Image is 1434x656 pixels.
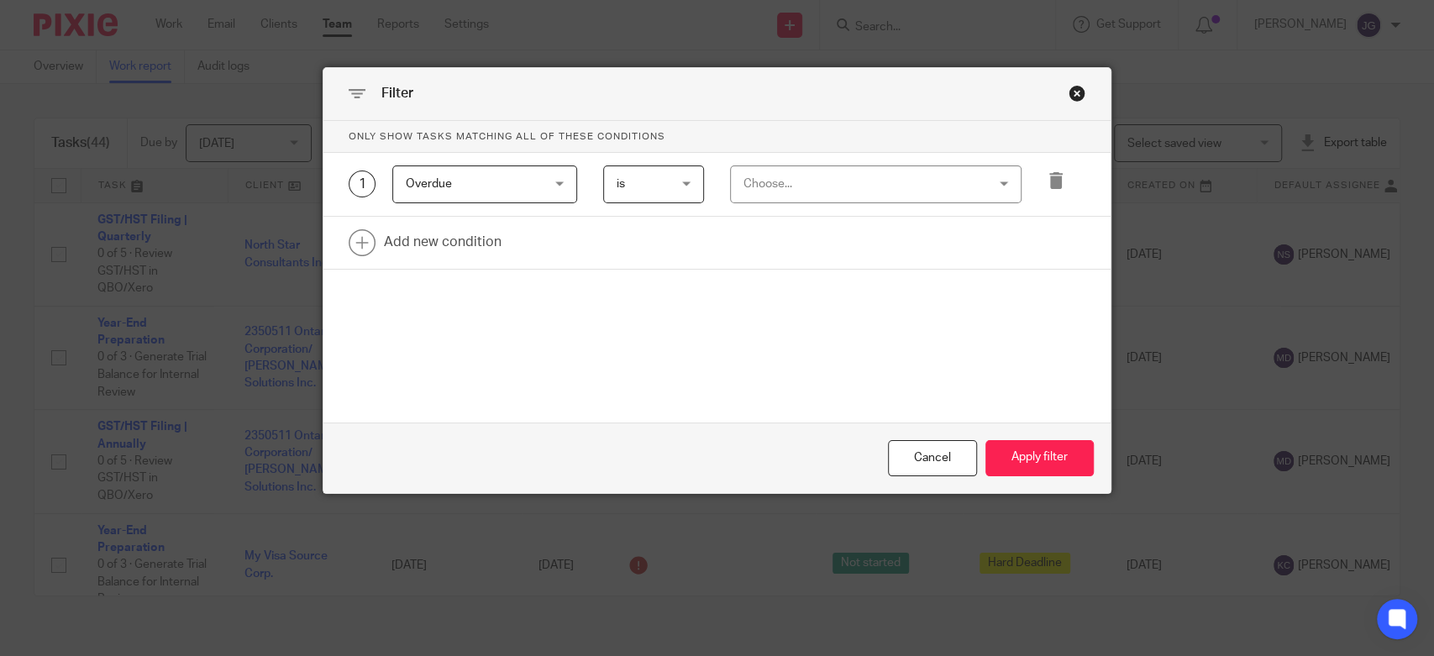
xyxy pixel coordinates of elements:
div: 1 [349,171,376,197]
p: Only show tasks matching all of these conditions [323,121,1111,153]
span: Filter [381,87,413,100]
div: Choose... [743,166,965,202]
button: Apply filter [985,440,1094,476]
div: Close this dialog window [888,440,977,476]
div: Close this dialog window [1069,85,1085,102]
span: is [617,178,625,190]
span: Overdue [406,178,452,190]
